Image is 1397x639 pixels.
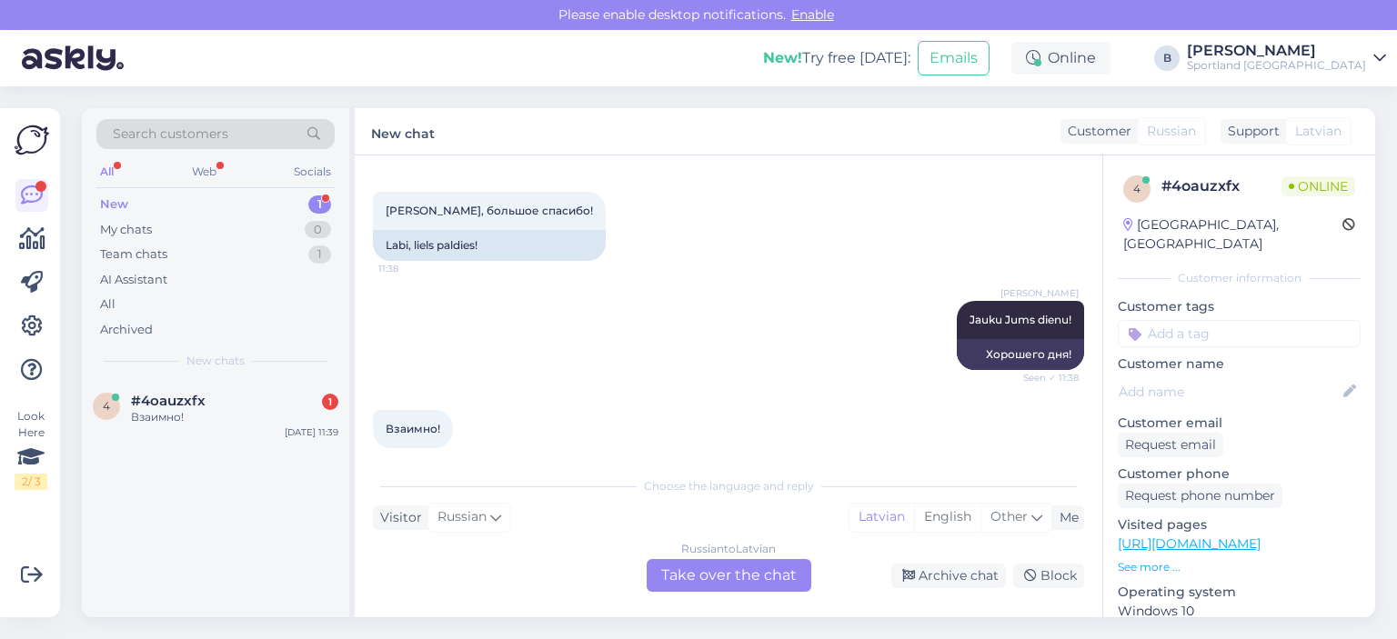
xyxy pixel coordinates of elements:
[763,49,802,66] b: New!
[1187,44,1386,73] a: [PERSON_NAME]Sportland [GEOGRAPHIC_DATA]
[378,262,447,275] span: 11:38
[373,230,606,261] div: Labi, liels paldies!
[371,119,435,144] label: New chat
[1000,286,1079,300] span: [PERSON_NAME]
[188,160,220,184] div: Web
[1221,122,1280,141] div: Support
[290,160,335,184] div: Socials
[100,271,167,289] div: AI Assistant
[1154,45,1180,71] div: B
[96,160,117,184] div: All
[386,204,593,217] span: [PERSON_NAME], большое спасибо!
[1118,320,1361,347] input: Add a tag
[1013,564,1084,588] div: Block
[647,559,811,592] div: Take over the chat
[918,41,990,75] button: Emails
[1187,58,1366,73] div: Sportland [GEOGRAPHIC_DATA]
[100,295,116,314] div: All
[763,47,910,69] div: Try free [DATE]:
[1118,354,1361,374] p: Customer name
[1118,464,1361,484] p: Customer phone
[1119,382,1340,402] input: Add name
[1118,270,1361,286] div: Customer information
[1118,602,1361,621] p: Windows 10
[285,425,338,439] div: [DATE] 11:39
[786,6,839,23] span: Enable
[1187,44,1366,58] div: [PERSON_NAME]
[1161,175,1281,197] div: # 4oauzxfx
[386,422,440,435] span: Взаимно!
[373,508,422,527] div: Visitor
[131,409,338,425] div: Взаимно!
[849,504,914,531] div: Latvian
[15,123,49,157] img: Askly Logo
[15,408,47,490] div: Look Here
[305,221,331,239] div: 0
[681,541,776,557] div: Russian to Latvian
[914,504,980,531] div: English
[990,508,1028,524] span: Other
[373,478,1084,494] div: Choose the language and reply
[1118,535,1261,552] a: [URL][DOMAIN_NAME]
[1118,297,1361,316] p: Customer tags
[1133,182,1141,195] span: 4
[1123,215,1342,254] div: [GEOGRAPHIC_DATA], [GEOGRAPHIC_DATA]
[322,394,338,410] div: 1
[100,195,128,214] div: New
[1118,583,1361,602] p: Operating system
[1281,176,1355,196] span: Online
[103,399,110,413] span: 4
[100,221,152,239] div: My chats
[891,564,1006,588] div: Archive chat
[15,474,47,490] div: 2 / 3
[970,313,1071,326] span: Jauku Jums dienu!
[378,449,447,463] span: 11:39
[186,353,245,369] span: New chats
[437,507,487,527] span: Russian
[1011,42,1111,75] div: Online
[131,393,206,409] span: #4oauzxfx
[1052,508,1079,527] div: Me
[113,125,228,144] span: Search customers
[1118,414,1361,433] p: Customer email
[100,245,167,264] div: Team chats
[1118,559,1361,575] p: See more ...
[957,339,1084,370] div: Хорошего дня!
[100,321,153,339] div: Archived
[1060,122,1131,141] div: Customer
[1295,122,1342,141] span: Latvian
[1118,484,1282,508] div: Request phone number
[308,195,331,214] div: 1
[1118,433,1223,457] div: Request email
[1010,371,1079,384] span: Seen ✓ 11:38
[1147,122,1196,141] span: Russian
[308,245,331,264] div: 1
[1118,515,1361,534] p: Visited pages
